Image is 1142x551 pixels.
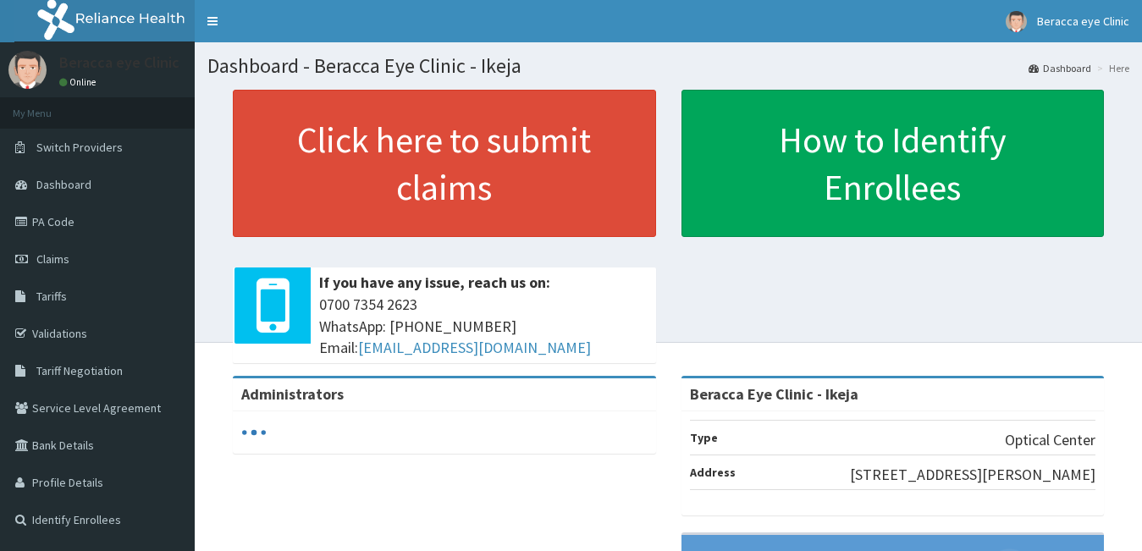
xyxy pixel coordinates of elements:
b: If you have any issue, reach us on: [319,273,550,292]
img: User Image [1006,11,1027,32]
span: Tariffs [36,289,67,304]
p: Optical Center [1005,429,1095,451]
b: Administrators [241,384,344,404]
a: [EMAIL_ADDRESS][DOMAIN_NAME] [358,338,591,357]
span: Beracca eye Clinic [1037,14,1129,29]
span: Claims [36,251,69,267]
a: Online [59,76,100,88]
b: Type [690,430,718,445]
p: Beracca eye Clinic [59,55,179,70]
span: 0700 7354 2623 WhatsApp: [PHONE_NUMBER] Email: [319,294,648,359]
svg: audio-loading [241,420,267,445]
b: Address [690,465,736,480]
span: Tariff Negotiation [36,363,123,378]
img: User Image [8,51,47,89]
a: Click here to submit claims [233,90,656,237]
li: Here [1093,61,1129,75]
strong: Beracca Eye Clinic - Ikeja [690,384,858,404]
h1: Dashboard - Beracca Eye Clinic - Ikeja [207,55,1129,77]
span: Switch Providers [36,140,123,155]
a: Dashboard [1029,61,1091,75]
a: How to Identify Enrollees [681,90,1105,237]
p: [STREET_ADDRESS][PERSON_NAME] [850,464,1095,486]
span: Dashboard [36,177,91,192]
